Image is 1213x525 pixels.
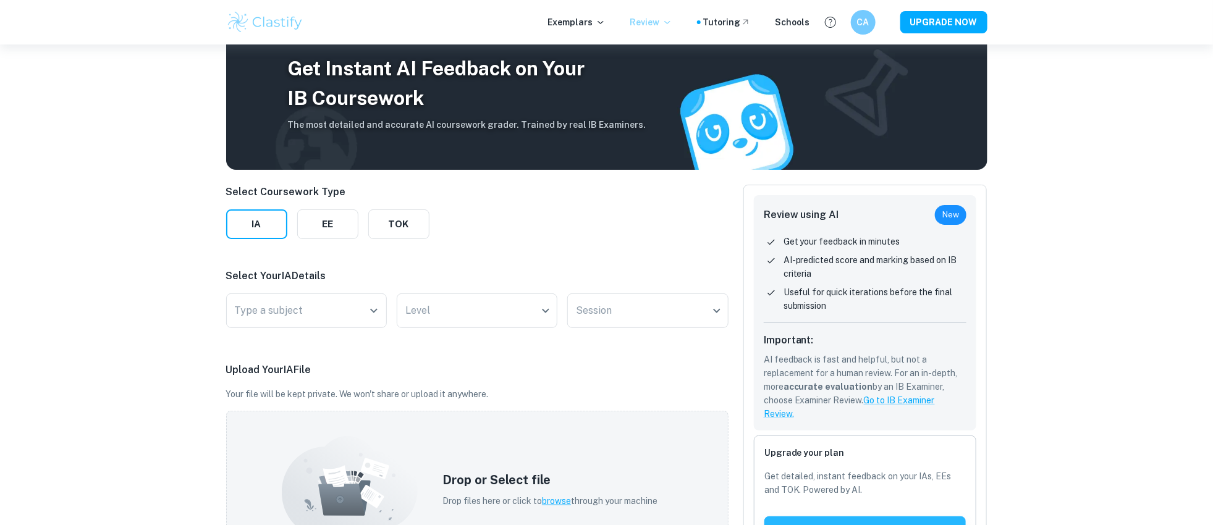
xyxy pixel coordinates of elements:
[935,209,966,221] span: New
[630,15,672,29] p: Review
[776,15,810,29] a: Schools
[784,253,967,280] p: AI-predicted score and marking based on IB criteria
[900,11,987,33] button: UPGRADE NOW
[226,387,729,401] p: Your file will be kept private. We won't share or upload it anywhere.
[368,209,429,239] button: TOK
[764,446,966,460] h6: Upgrade your plan
[226,27,987,170] img: AI Review Cover
[784,382,873,392] b: accurate evaluation
[365,302,382,319] button: Open
[288,118,646,132] h6: The most detailed and accurate AI coursework grader. Trained by real IB Examiners.
[703,15,751,29] a: Tutoring
[764,208,839,222] h6: Review using AI
[297,209,358,239] button: EE
[764,353,967,421] p: AI feedback is fast and helpful, but not a replacement for a human review. For an in-depth, more ...
[226,363,729,377] p: Upload Your IA File
[442,494,657,508] p: Drop files here or click to through your machine
[764,333,967,348] h6: Important:
[442,471,657,489] h5: Drop or Select file
[548,15,606,29] p: Exemplars
[288,54,646,113] h3: Get Instant AI Feedback on Your IB Coursework
[226,185,429,199] p: Select Coursework Type
[226,10,305,35] img: Clastify logo
[851,10,876,35] button: CA
[856,15,870,29] h6: CA
[784,235,900,248] p: Get your feedback in minutes
[784,285,967,313] p: Useful for quick iterations before the final submission
[542,496,571,506] span: browse
[226,209,287,239] button: IA
[226,269,729,283] p: Select Your IA Details
[764,469,966,497] p: Get detailed, instant feedback on your IAs, EEs and TOK. Powered by AI.
[820,12,841,33] button: Help and Feedback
